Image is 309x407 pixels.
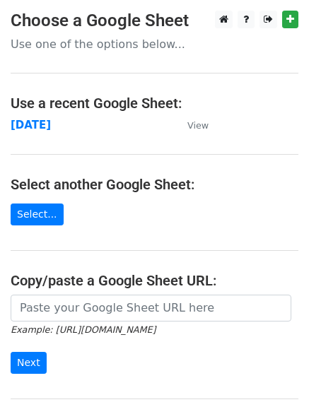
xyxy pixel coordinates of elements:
input: Paste your Google Sheet URL here [11,295,291,322]
p: Use one of the options below... [11,37,298,52]
a: View [173,119,209,131]
iframe: Chat Widget [238,339,309,407]
h4: Copy/paste a Google Sheet URL: [11,272,298,289]
small: View [187,120,209,131]
a: Select... [11,203,64,225]
small: Example: [URL][DOMAIN_NAME] [11,324,156,335]
h4: Select another Google Sheet: [11,176,298,193]
a: [DATE] [11,119,51,131]
h4: Use a recent Google Sheet: [11,95,298,112]
input: Next [11,352,47,374]
h3: Choose a Google Sheet [11,11,298,31]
